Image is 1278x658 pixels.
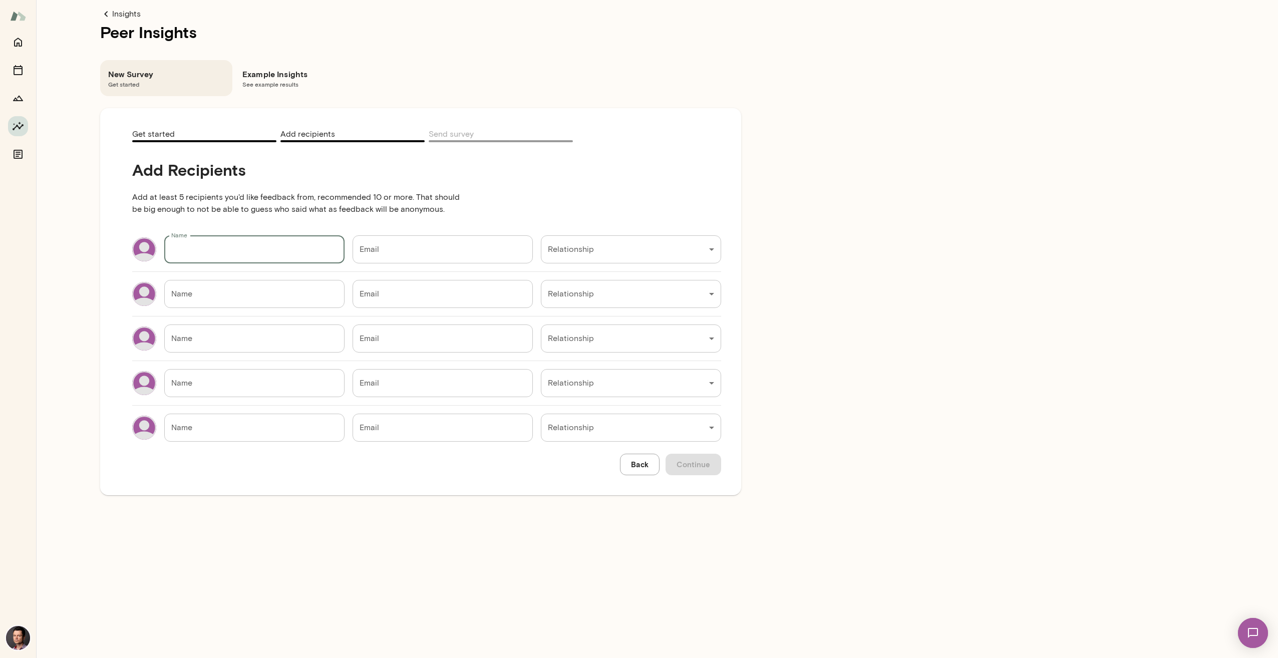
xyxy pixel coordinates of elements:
h1: Peer Insights [100,20,741,44]
button: Home [8,32,28,52]
a: Insights [100,8,741,20]
img: Mento [10,7,26,26]
span: Add recipients [280,129,335,141]
span: Get started [132,129,175,141]
h6: Example Insights [242,68,359,80]
img: Senad Mustafic [6,626,30,650]
button: Sessions [8,60,28,80]
span: Send survey [429,129,474,141]
button: Documents [8,144,28,164]
h4: Add Recipients [132,160,469,179]
span: Get started [108,80,224,88]
div: Example InsightsSee example results [234,60,367,96]
p: Add at least 5 recipients you'd like feedback from, recommended 10 or more. That should be big en... [132,179,469,227]
label: Name [171,231,187,239]
div: New SurveyGet started [100,60,232,96]
button: Back [620,454,660,475]
h6: New Survey [108,68,224,80]
button: Growth Plan [8,88,28,108]
button: Insights [8,116,28,136]
span: See example results [242,80,359,88]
